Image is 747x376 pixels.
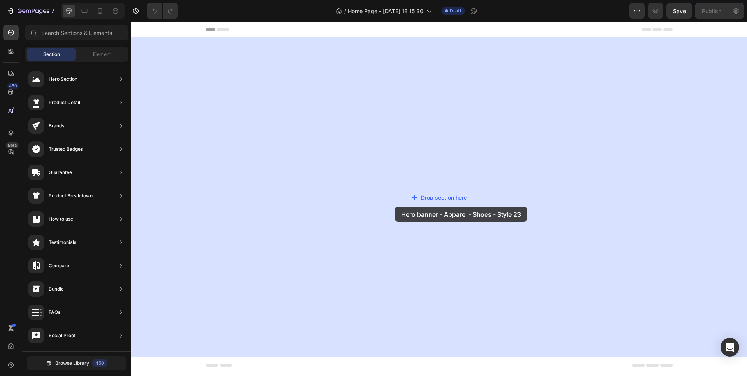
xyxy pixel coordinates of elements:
[695,3,728,19] button: Publish
[348,7,423,15] span: Home Page - [DATE] 18:15:30
[49,215,73,223] div: How to use
[49,308,60,316] div: FAQs
[290,172,336,180] div: Drop section here
[49,145,83,153] div: Trusted Badges
[49,238,76,246] div: Testimonials
[673,8,686,14] span: Save
[49,122,64,130] div: Brands
[25,25,128,40] input: Search Sections & Elements
[450,7,461,14] span: Draft
[27,356,126,370] button: Browse Library450
[49,169,72,176] div: Guarantee
[721,338,739,357] div: Open Intercom Messenger
[131,22,747,376] iframe: Design area
[3,3,58,19] button: 7
[49,285,64,293] div: Bundle
[43,51,60,58] span: Section
[92,359,107,367] div: 450
[49,262,69,270] div: Compare
[49,75,77,83] div: Hero Section
[666,3,692,19] button: Save
[344,7,346,15] span: /
[55,360,89,367] span: Browse Library
[7,83,19,89] div: 450
[93,51,111,58] span: Element
[51,6,54,16] p: 7
[49,332,76,339] div: Social Proof
[49,192,93,200] div: Product Breakdown
[6,142,19,148] div: Beta
[147,3,178,19] div: Undo/Redo
[49,99,80,106] div: Product Detail
[702,7,721,15] div: Publish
